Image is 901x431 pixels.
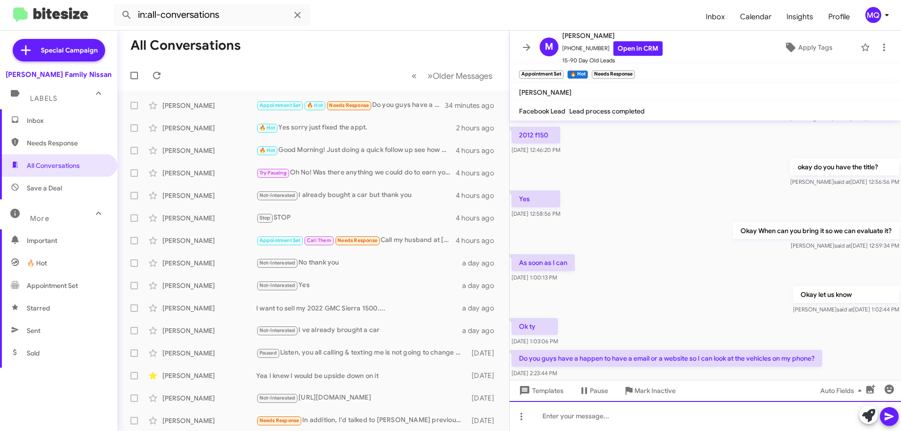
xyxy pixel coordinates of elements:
[512,190,560,207] p: Yes
[793,286,899,303] p: Okay let us know
[27,161,80,170] span: All Conversations
[412,70,417,82] span: «
[512,350,822,367] p: Do you guys have a happen to have a email or a website so I can look at the vehicles on my phone?
[27,116,107,125] span: Inbox
[590,382,608,399] span: Pause
[779,3,821,30] a: Insights
[793,306,899,313] span: [PERSON_NAME] [DATE] 1:02:44 PM
[519,88,572,97] span: [PERSON_NAME]
[130,38,241,53] h1: All Conversations
[260,125,275,131] span: 🔥 Hot
[260,327,296,333] span: Not-Interested
[162,371,256,380] div: [PERSON_NAME]
[790,178,899,185] span: [PERSON_NAME] [DATE] 12:56:56 PM
[467,416,502,425] div: [DATE]
[510,382,571,399] button: Templates
[162,168,256,178] div: [PERSON_NAME]
[834,242,851,249] span: said at
[562,30,663,41] span: [PERSON_NAME]
[634,382,676,399] span: Mark Inactive
[821,3,857,30] a: Profile
[571,382,616,399] button: Pause
[256,257,462,268] div: No thank you
[256,280,462,291] div: Yes
[260,215,271,221] span: Stop
[445,101,502,110] div: 34 minutes ago
[6,70,112,79] div: [PERSON_NAME] Family Nissan
[256,190,456,201] div: I already bought a car but thank you
[616,382,683,399] button: Mark Inactive
[790,159,899,175] p: okay do you have the title?
[567,70,588,79] small: 🔥 Hot
[27,303,50,313] span: Starred
[41,45,98,55] span: Special Campaign
[562,56,663,65] span: 15-90 Day Old Leads
[162,123,256,133] div: [PERSON_NAME]
[256,122,456,133] div: Yes sorry just fixed the appt.
[428,70,433,82] span: »
[813,382,873,399] button: Auto Fields
[27,183,62,193] span: Save a Deal
[256,235,456,246] div: Call my husband at [PHONE_NUMBER]
[260,237,301,243] span: Appointment Set
[857,7,891,23] button: MQ
[30,94,57,103] span: Labels
[162,236,256,245] div: [PERSON_NAME]
[467,348,502,358] div: [DATE]
[30,214,49,223] span: More
[27,326,40,335] span: Sent
[256,325,462,336] div: I ve already brought a car
[733,3,779,30] a: Calendar
[162,326,256,335] div: [PERSON_NAME]
[260,147,275,153] span: 🔥 Hot
[517,382,564,399] span: Templates
[798,39,832,56] span: Apply Tags
[162,393,256,403] div: [PERSON_NAME]
[256,348,467,358] div: Listen, you all calling & texting me is not going to change the facts. I told [PERSON_NAME]'m at ...
[462,281,502,290] div: a day ago
[162,213,256,223] div: [PERSON_NAME]
[256,100,445,111] div: Do you guys have a happen to have a email or a website so I can look at the vehicles on my phone?
[791,242,899,249] span: [PERSON_NAME] [DATE] 12:59:34 PM
[433,71,492,81] span: Older Messages
[260,350,277,356] span: Paused
[256,145,456,156] div: Good Morning! Just doing a quick follow up see how we can earn your business?
[456,191,502,200] div: 4 hours ago
[307,237,331,243] span: Call Them
[519,107,565,115] span: Facebook Lead
[760,39,856,56] button: Apply Tags
[820,382,865,399] span: Auto Fields
[519,70,564,79] small: Appointment Set
[260,417,299,423] span: Needs Response
[545,39,553,54] span: M
[256,415,467,426] div: In addition, I'd talked to [PERSON_NAME] previously.
[834,178,850,185] span: said at
[613,41,663,56] a: Open in CRM
[256,167,456,178] div: Oh No! Was there anything we could do to earn your business sooner?
[462,258,502,268] div: a day ago
[27,281,78,290] span: Appointment Set
[162,101,256,110] div: [PERSON_NAME]
[569,107,645,115] span: Lead process completed
[512,370,557,377] span: [DATE] 2:23:44 PM
[27,236,107,245] span: Important
[27,348,40,358] span: Sold
[592,70,635,79] small: Needs Response
[256,393,467,403] div: [URL][DOMAIN_NAME]
[329,102,369,108] span: Needs Response
[307,102,323,108] span: 🔥 Hot
[162,348,256,358] div: [PERSON_NAME]
[698,3,733,30] a: Inbox
[406,66,498,85] nav: Page navigation example
[467,371,502,380] div: [DATE]
[456,168,502,178] div: 4 hours ago
[462,326,502,335] div: a day ago
[260,395,296,401] span: Not-Interested
[337,237,377,243] span: Needs Response
[162,258,256,268] div: [PERSON_NAME]
[512,127,560,144] p: 2012 f150
[260,192,296,198] span: Not-Interested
